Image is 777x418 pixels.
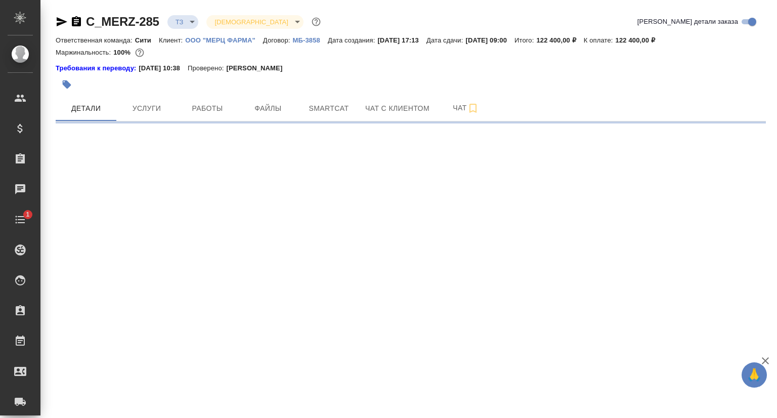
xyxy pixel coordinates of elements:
[56,63,139,73] a: Требования к переводу:
[135,36,159,44] p: Сити
[746,364,763,386] span: 🙏
[56,63,139,73] div: Нажми, чтобы открыть папку с инструкцией
[584,36,616,44] p: К оплате:
[133,46,146,59] button: 0.00 RUB;
[293,36,328,44] p: МБ-3858
[139,63,188,73] p: [DATE] 10:38
[442,102,490,114] span: Чат
[742,362,767,388] button: 🙏
[3,207,38,232] a: 1
[365,102,429,115] span: Чат с клиентом
[70,16,82,28] button: Скопировать ссылку
[56,73,78,96] button: Добавить тэг
[305,102,353,115] span: Smartcat
[56,36,135,44] p: Ответственная команда:
[211,18,291,26] button: [DEMOGRAPHIC_DATA]
[310,15,323,28] button: Доп статусы указывают на важность/срочность заказа
[263,36,293,44] p: Договор:
[328,36,377,44] p: Дата создания:
[167,15,199,29] div: ТЗ
[206,15,303,29] div: ТЗ
[56,16,68,28] button: Скопировать ссылку для ЯМессенджера
[185,35,263,44] a: ООО "МЕРЦ ФАРМА"
[637,17,738,27] span: [PERSON_NAME] детали заказа
[467,102,479,114] svg: Подписаться
[514,36,536,44] p: Итого:
[465,36,514,44] p: [DATE] 09:00
[113,49,133,56] p: 100%
[62,102,110,115] span: Детали
[536,36,583,44] p: 122 400,00 ₽
[377,36,426,44] p: [DATE] 17:13
[293,35,328,44] a: МБ-3858
[159,36,185,44] p: Клиент:
[56,49,113,56] p: Маржинальность:
[426,36,465,44] p: Дата сдачи:
[244,102,292,115] span: Файлы
[20,210,35,220] span: 1
[183,102,232,115] span: Работы
[185,36,263,44] p: ООО "МЕРЦ ФАРМА"
[122,102,171,115] span: Услуги
[86,15,159,28] a: C_MERZ-285
[188,63,227,73] p: Проверено:
[616,36,663,44] p: 122 400,00 ₽
[226,63,290,73] p: [PERSON_NAME]
[172,18,187,26] button: ТЗ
